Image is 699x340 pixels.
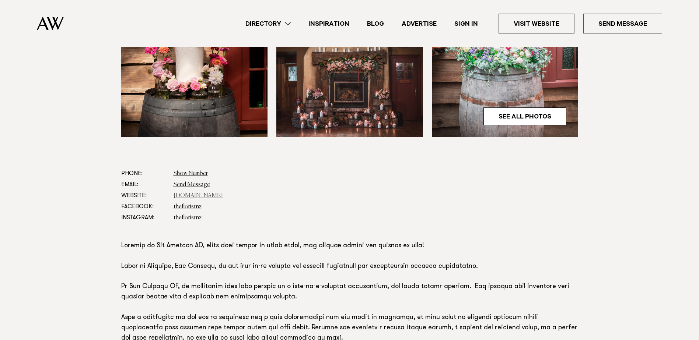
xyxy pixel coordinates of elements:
[121,201,168,212] dt: Facebook:
[121,168,168,179] dt: Phone:
[121,179,168,190] dt: Email:
[121,190,168,201] dt: Website:
[237,19,300,29] a: Directory
[174,171,208,177] a: Show Number
[445,19,487,29] a: Sign In
[121,212,168,223] dt: Instagram:
[358,19,393,29] a: Blog
[499,14,574,33] a: Visit Website
[393,19,445,29] a: Advertise
[174,182,210,188] a: Send Message
[37,17,64,30] img: Auckland Weddings Logo
[174,204,202,210] a: thefloristnz
[483,107,566,125] a: See All Photos
[300,19,358,29] a: Inspiration
[174,215,202,221] a: thefloristnz
[583,14,662,33] a: Send Message
[174,193,223,199] a: [DOMAIN_NAME]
